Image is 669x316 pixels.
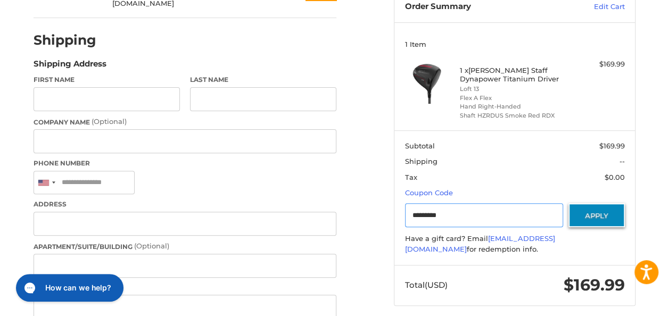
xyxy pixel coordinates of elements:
[405,203,564,227] input: Gift Certificate or Coupon Code
[134,242,169,250] small: (Optional)
[34,32,96,48] h2: Shipping
[34,58,106,75] legend: Shipping Address
[405,173,417,181] span: Tax
[620,157,625,165] span: --
[460,102,567,111] li: Hand Right-Handed
[405,40,625,48] h3: 1 Item
[34,199,336,209] label: Address
[460,111,567,120] li: Shaft HZRDUS Smoke Red RDX
[405,142,435,150] span: Subtotal
[34,283,336,293] label: City
[405,2,555,12] h3: Order Summary
[460,85,567,94] li: Loft 13
[405,188,453,197] a: Coupon Code
[599,142,625,150] span: $169.99
[11,270,127,305] iframe: Gorgias live chat messenger
[460,66,567,84] h4: 1 x [PERSON_NAME] Staff Dynapower Titanium Driver
[190,75,336,85] label: Last Name
[405,157,437,165] span: Shipping
[34,171,59,194] div: United States: +1
[34,159,336,168] label: Phone Number
[405,234,555,253] a: [EMAIL_ADDRESS][DOMAIN_NAME]
[34,241,336,252] label: Apartment/Suite/Building
[555,2,625,12] a: Edit Cart
[564,275,625,295] span: $169.99
[568,203,625,227] button: Apply
[405,280,448,290] span: Total (USD)
[605,173,625,181] span: $0.00
[34,117,336,127] label: Company Name
[34,75,180,85] label: First Name
[460,94,567,103] li: Flex A Flex
[92,117,127,126] small: (Optional)
[405,234,625,254] div: Have a gift card? Email for redemption info.
[569,59,624,70] div: $169.99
